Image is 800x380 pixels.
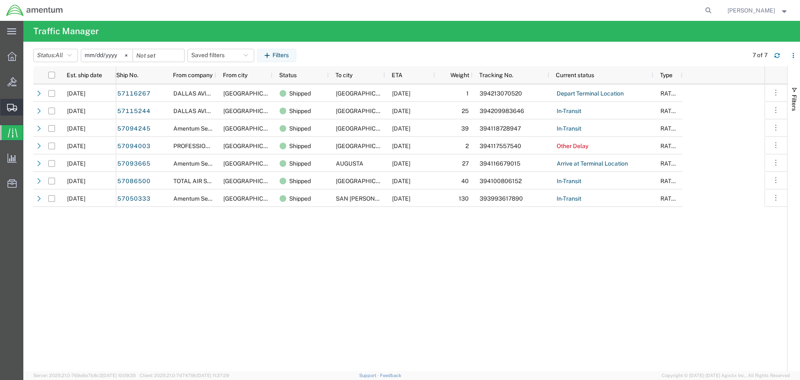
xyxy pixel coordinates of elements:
a: Depart Terminal Location [556,87,624,100]
a: Other Delay [556,139,589,153]
a: Support [359,373,380,378]
span: RATED [660,108,679,114]
img: logo [6,4,63,17]
span: Type [660,72,672,78]
span: RATED [660,160,679,167]
span: Shipped [289,102,311,120]
span: Fort Belvoir [223,160,283,167]
span: MIAMI [223,178,283,184]
span: Fort Belvoir [336,108,395,114]
span: 10/14/2025 [392,195,410,202]
a: In-Transit [556,104,582,118]
span: 25 [462,108,469,114]
a: 57050333 [117,192,151,205]
span: Tracking No. [479,72,513,78]
button: Saved filters [187,49,254,62]
span: 394117557540 [480,143,521,149]
span: RATED [660,125,679,132]
span: 10/14/2025 [392,90,410,97]
a: Feedback [380,373,401,378]
span: Fort Belvoir [336,90,395,97]
button: Filters [257,49,296,62]
span: RATED [660,195,679,202]
span: Copyright © [DATE]-[DATE] Agistix Inc., All Rights Reserved [662,372,790,379]
span: Shipped [289,155,311,172]
span: To city [335,72,352,78]
span: 1 [466,90,469,97]
span: Shipped [289,172,311,190]
span: DALLAS AVIATION INC [173,108,235,114]
a: In-Transit [556,192,582,205]
span: 39 [461,125,469,132]
span: ETA [392,72,402,78]
span: 2 [465,143,469,149]
div: 7 of 7 [752,51,767,60]
span: FOREST PARK [223,143,283,149]
a: In-Transit [556,174,582,188]
span: [DATE] 10:09:35 [102,373,136,378]
span: DALLAS AVIATION INC [173,90,235,97]
span: 10/13/2025 [392,143,410,149]
span: Shipped [289,137,311,155]
span: 10/14/2025 [392,125,410,132]
span: 10/14/2025 [392,178,410,184]
span: 394209983646 [480,108,524,114]
span: RATED [660,178,679,184]
a: 57116267 [117,87,151,100]
span: PROFESSIONAL AVIATION ASSOCIATES INC [173,143,294,149]
span: Amentum Services, Inc. [173,195,236,202]
span: Weight [442,72,469,78]
a: 57086500 [117,174,151,188]
span: 10/16/2025 [392,108,410,114]
input: Not set [133,49,184,62]
span: Fort Belvoir [336,178,395,184]
span: ARLINGTON [223,108,283,114]
span: SAN ANGELO [336,195,397,202]
span: Ship No. [116,72,138,78]
span: RATED [660,143,679,149]
a: 57093665 [117,157,151,170]
span: Fort Belvoir [336,143,395,149]
span: From city [223,72,247,78]
span: Status [279,72,297,78]
span: Est. ship date [67,72,102,78]
span: Amentum Services, Inc. [173,125,236,132]
span: 10/07/2025 [67,195,85,202]
span: 10/14/2025 [392,160,410,167]
span: 130 [459,195,469,202]
a: 57115244 [117,104,151,118]
span: 10/09/2025 [67,178,85,184]
span: Bobby Allison [727,6,775,15]
span: 27 [462,160,469,167]
span: 394118728947 [480,125,521,132]
a: Arrive at Terminal Location [556,157,628,170]
span: ARLINGTON [223,90,283,97]
button: Status:All [33,49,78,62]
h4: Traffic Manager [33,21,99,42]
a: 57094003 [117,139,151,153]
span: 10/10/2025 [67,125,85,132]
span: 393993617890 [480,195,523,202]
span: Shipped [289,85,311,102]
span: YAZOO CITY [336,125,395,132]
span: 10/10/2025 [67,143,85,149]
a: 57094245 [117,122,151,135]
a: In-Transit [556,122,582,135]
span: 394116679015 [480,160,520,167]
span: 10/10/2025 [67,160,85,167]
span: RATED [660,90,679,97]
span: Fort Belvoir [223,195,283,202]
span: 394100806152 [480,178,522,184]
span: 40 [461,178,469,184]
input: Not set [81,49,132,62]
span: Server: 2025.21.0-769a9a7b8c3 [33,373,136,378]
span: Shipped [289,120,311,137]
span: Client: 2025.21.0-7d7479b [140,373,229,378]
span: Fort Belvoir [223,125,283,132]
button: [PERSON_NAME] [727,5,789,15]
span: AUGUSTA [336,160,363,167]
span: From company [173,72,212,78]
span: [DATE] 11:37:29 [197,373,229,378]
span: Amentum Services, Inc. [173,160,236,167]
span: 394213070520 [480,90,522,97]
